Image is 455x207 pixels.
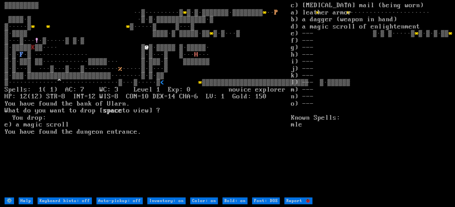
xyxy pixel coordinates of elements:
[147,198,186,204] input: Inventory: on
[145,44,149,51] font: @
[223,198,248,204] input: Bold: on
[274,9,278,16] font: P
[38,198,92,204] input: Keyboard hints: off
[96,198,143,204] input: Auto-pickup: off
[194,51,198,58] font: H
[190,198,218,204] input: Color: on
[291,2,450,196] stats: c) [MEDICAL_DATA] mail (being worn) a) leather armor b) a dagger (weapon in hand) d) a magic scro...
[35,37,39,44] font: !
[5,2,291,196] larn: ▒▒▒▒▒▒▒▒▒ ··▒·········▒ ▒·▒·▒▒▒▒▒▒▒·▒▒▒▒▒▒▒▒ ·· ····················· ▒▒▒▒·▒ ·▒·▒·▒▒▒▒▒▒▒▒▒▒▒▒▒·▒...
[160,79,164,86] font: <
[58,79,62,86] font: ^
[252,198,280,204] input: Font: DOS
[20,51,24,58] font: F
[118,65,122,73] font: %
[19,198,33,204] input: Help
[31,44,35,51] font: K
[284,198,313,204] input: Report 🐞
[103,107,122,114] b: space
[5,198,14,204] input: ⚙️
